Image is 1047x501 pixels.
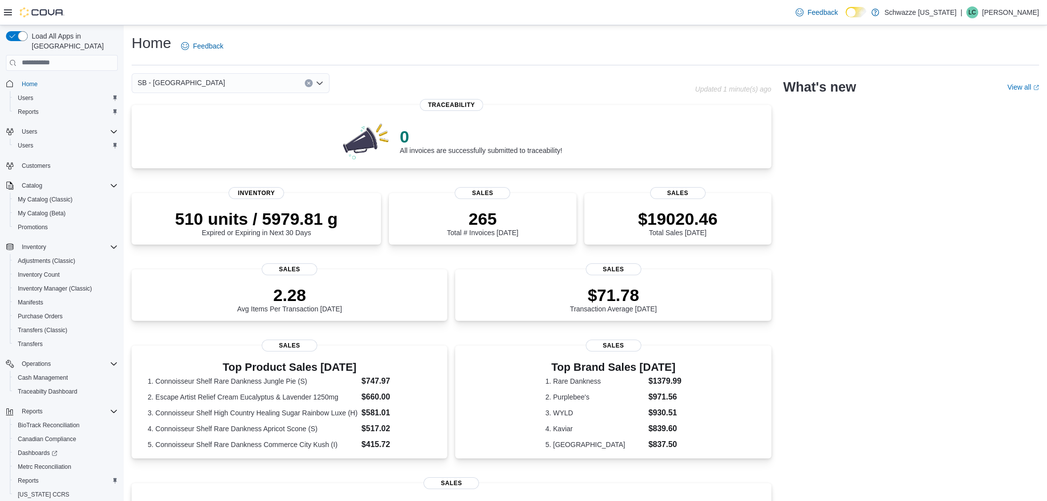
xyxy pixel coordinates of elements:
[18,326,67,334] span: Transfers (Classic)
[2,125,122,139] button: Users
[14,106,43,118] a: Reports
[18,209,66,217] span: My Catalog (Beta)
[10,309,122,323] button: Purchase Orders
[2,158,122,173] button: Customers
[18,241,50,253] button: Inventory
[545,376,644,386] dt: 1. Rare Dankness
[10,432,122,446] button: Canadian Compliance
[20,7,64,17] img: Cova
[10,460,122,474] button: Metrc Reconciliation
[18,285,92,293] span: Inventory Manager (Classic)
[14,221,118,233] span: Promotions
[884,6,956,18] p: Schwazze [US_STATE]
[14,433,118,445] span: Canadian Compliance
[792,2,842,22] a: Feedback
[262,263,317,275] span: Sales
[14,447,118,459] span: Dashboards
[10,282,122,296] button: Inventory Manager (Classic)
[262,340,317,351] span: Sales
[14,386,81,398] a: Traceabilty Dashboard
[648,391,681,403] dd: $971.56
[147,424,357,434] dt: 4. Connoisseur Shelf Rare Dankness Apricot Scone (S)
[14,92,37,104] a: Users
[18,405,47,417] button: Reports
[362,423,431,435] dd: $517.02
[14,447,61,459] a: Dashboards
[10,139,122,152] button: Users
[18,241,118,253] span: Inventory
[447,209,518,237] div: Total # Invoices [DATE]
[10,296,122,309] button: Manifests
[18,421,80,429] span: BioTrack Reconciliation
[18,142,33,150] span: Users
[177,36,227,56] a: Feedback
[2,240,122,254] button: Inventory
[14,297,47,308] a: Manifests
[362,375,431,387] dd: $747.97
[1007,83,1039,91] a: View allExternal link
[14,269,118,281] span: Inventory Count
[147,361,431,373] h3: Top Product Sales [DATE]
[175,209,338,237] div: Expired or Expiring in Next 30 Days
[14,221,52,233] a: Promotions
[18,358,55,370] button: Operations
[237,285,342,305] p: 2.28
[18,463,71,471] span: Metrc Reconciliation
[14,489,118,501] span: Washington CCRS
[10,385,122,399] button: Traceabilty Dashboard
[545,408,644,418] dt: 3. WYLD
[846,17,846,18] span: Dark Mode
[22,80,38,88] span: Home
[783,79,856,95] h2: What's new
[147,408,357,418] dt: 3. Connoisseur Shelf High Country Healing Sugar Rainbow Luxe (H)
[14,194,77,205] a: My Catalog (Classic)
[586,263,641,275] span: Sales
[22,407,43,415] span: Reports
[10,371,122,385] button: Cash Management
[147,392,357,402] dt: 2. Escape Artist Relief Cream Eucalyptus & Lavender 1250mg
[14,475,118,487] span: Reports
[14,338,118,350] span: Transfers
[14,433,80,445] a: Canadian Compliance
[14,475,43,487] a: Reports
[362,439,431,451] dd: $415.72
[14,269,64,281] a: Inventory Count
[18,312,63,320] span: Purchase Orders
[10,474,122,488] button: Reports
[14,106,118,118] span: Reports
[808,7,838,17] span: Feedback
[424,477,479,489] span: Sales
[237,285,342,313] div: Avg Items Per Transaction [DATE]
[147,440,357,450] dt: 5. Connoisseur Shelf Rare Dankness Commerce City Kush (I)
[14,140,118,151] span: Users
[545,361,681,373] h3: Top Brand Sales [DATE]
[305,79,313,87] button: Clear input
[18,108,39,116] span: Reports
[147,376,357,386] dt: 1. Connoisseur Shelf Rare Dankness Jungle Pie (S)
[14,489,73,501] a: [US_STATE] CCRS
[18,223,48,231] span: Promotions
[132,33,171,53] h1: Home
[14,372,118,384] span: Cash Management
[22,182,42,190] span: Catalog
[175,209,338,229] p: 510 units / 5979.81 g
[14,283,118,295] span: Inventory Manager (Classic)
[650,187,706,199] span: Sales
[14,386,118,398] span: Traceabilty Dashboard
[14,310,67,322] a: Purchase Orders
[14,207,118,219] span: My Catalog (Beta)
[2,357,122,371] button: Operations
[22,162,50,170] span: Customers
[340,121,392,160] img: 0
[14,207,70,219] a: My Catalog (Beta)
[960,6,962,18] p: |
[14,419,118,431] span: BioTrack Reconciliation
[18,477,39,485] span: Reports
[400,127,562,154] div: All invoices are successfully submitted to traceability!
[10,446,122,460] a: Dashboards
[10,254,122,268] button: Adjustments (Classic)
[14,324,71,336] a: Transfers (Classic)
[10,193,122,206] button: My Catalog (Classic)
[362,391,431,403] dd: $660.00
[14,140,37,151] a: Users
